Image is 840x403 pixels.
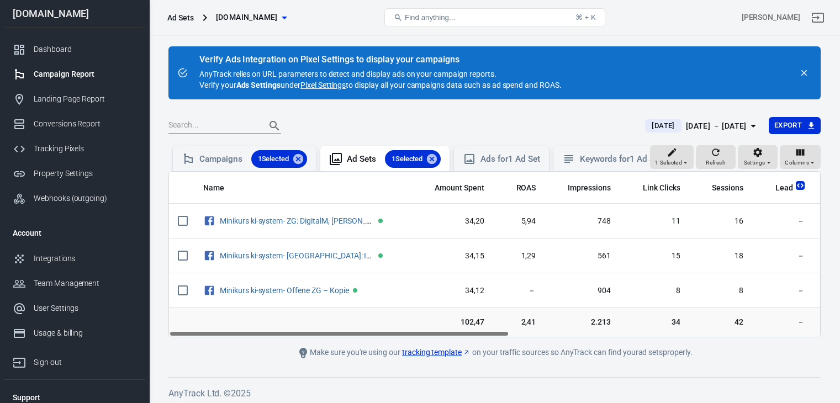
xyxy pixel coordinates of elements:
[203,249,215,262] svg: Facebook Ads
[34,68,136,80] div: Campaign Report
[251,150,308,168] div: 1Selected
[553,317,611,328] span: 2.213
[761,251,805,262] span: －
[251,153,296,165] span: 1 Selected
[353,288,357,293] span: Active
[696,145,736,169] button: Refresh
[34,193,136,204] div: Webhooks (outgoing)
[761,285,805,296] span: －
[384,8,605,27] button: Find anything...⌘ + K
[300,79,346,91] a: Pixel Settings
[34,143,136,155] div: Tracking Pixels
[435,183,484,194] span: Amount Spent
[516,183,536,194] span: ROAS
[34,278,136,289] div: Team Management
[628,216,680,227] span: 11
[4,246,145,271] a: Integrations
[647,120,679,131] span: [DATE]
[706,158,726,168] span: Refresh
[220,286,351,294] span: Minikurs ki-system- Offene ZG – Kopie
[796,65,812,81] button: close
[168,119,257,133] input: Search...
[34,44,136,55] div: Dashboard
[698,317,743,328] span: 42
[796,181,805,190] img: Logo
[502,285,536,296] span: －
[628,285,680,296] span: 8
[261,113,288,139] button: Search
[216,10,278,24] span: olgawebersocial.de
[34,118,136,130] div: Conversions Report
[34,357,136,368] div: Sign out
[698,251,743,262] span: 18
[167,12,194,23] div: Ad Sets
[420,285,484,296] span: 34,12
[785,158,809,168] span: Columns
[628,317,680,328] span: 34
[568,181,611,194] span: The number of times your ads were on screen.
[220,216,376,224] span: Minikurs ki-system- ZG: DigitalM, SM-Mark. - 23.07.25
[34,253,136,264] div: Integrations
[420,251,484,262] span: 34,15
[4,186,145,211] a: Webhooks (outgoing)
[698,183,743,194] span: Sessions
[34,93,136,105] div: Landing Page Report
[420,317,484,328] span: 102,47
[761,183,793,194] span: Lead
[738,145,778,169] button: Settings
[199,55,562,91] div: AnyTrack relies on URL parameters to detect and display ads on your campaign reports. Verify your...
[385,150,441,168] div: 1Selected
[4,346,145,375] a: Sign out
[435,181,484,194] span: The estimated total amount of money you've spent on your campaign, ad set or ad during its schedule.
[220,216,420,225] a: Minikurs ki-system- ZG: DigitalM, [PERSON_NAME]. - [DATE]
[802,349,829,375] iframe: Intercom live chat
[502,216,536,227] span: 5,94
[4,271,145,296] a: Team Management
[650,145,694,169] button: 1 Selected
[199,150,307,168] div: Campaigns
[378,219,383,223] span: Active
[553,216,611,227] span: 748
[712,183,743,194] span: Sessions
[553,181,611,194] span: The number of times your ads were on screen.
[378,253,383,258] span: Active
[580,153,662,165] div: Keywords for 1 Ad Set
[347,150,441,168] div: Ad Sets
[420,181,484,194] span: The estimated total amount of money you've spent on your campaign, ad set or ad during its schedule.
[686,119,747,133] div: [DATE] － [DATE]
[402,347,471,358] a: tracking template
[4,87,145,112] a: Landing Page Report
[628,181,680,194] span: The number of clicks on links within the ad that led to advertiser-specified destinations
[575,13,596,22] div: ⌘ + K
[628,251,680,262] span: 15
[643,181,680,194] span: The number of clicks on links within the ad that led to advertiser-specified destinations
[742,12,800,23] div: Account id: 4GGnmKtI
[4,112,145,136] a: Conversions Report
[203,284,215,297] svg: Facebook Ads
[780,145,821,169] button: Columns
[805,4,831,31] a: Sign out
[212,7,291,28] button: [DOMAIN_NAME]
[4,136,145,161] a: Tracking Pixels
[34,303,136,314] div: User Settings
[220,286,349,295] a: Minikurs ki-system- Offene ZG – Kopie
[203,183,239,194] span: Name
[698,285,743,296] span: 8
[203,214,215,227] svg: Facebook Ads
[502,251,536,262] span: 1,29
[502,317,536,328] span: 2,41
[643,183,680,194] span: Link Clicks
[698,216,743,227] span: 16
[553,285,611,296] span: 904
[516,181,536,194] span: The total return on ad spend
[34,168,136,179] div: Property Settings
[4,161,145,186] a: Property Settings
[744,158,765,168] span: Settings
[568,183,611,194] span: Impressions
[4,296,145,321] a: User Settings
[4,220,145,246] li: Account
[4,37,145,62] a: Dashboard
[169,172,820,337] div: scrollable content
[34,327,136,339] div: Usage & billing
[636,117,768,135] button: [DATE][DATE] － [DATE]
